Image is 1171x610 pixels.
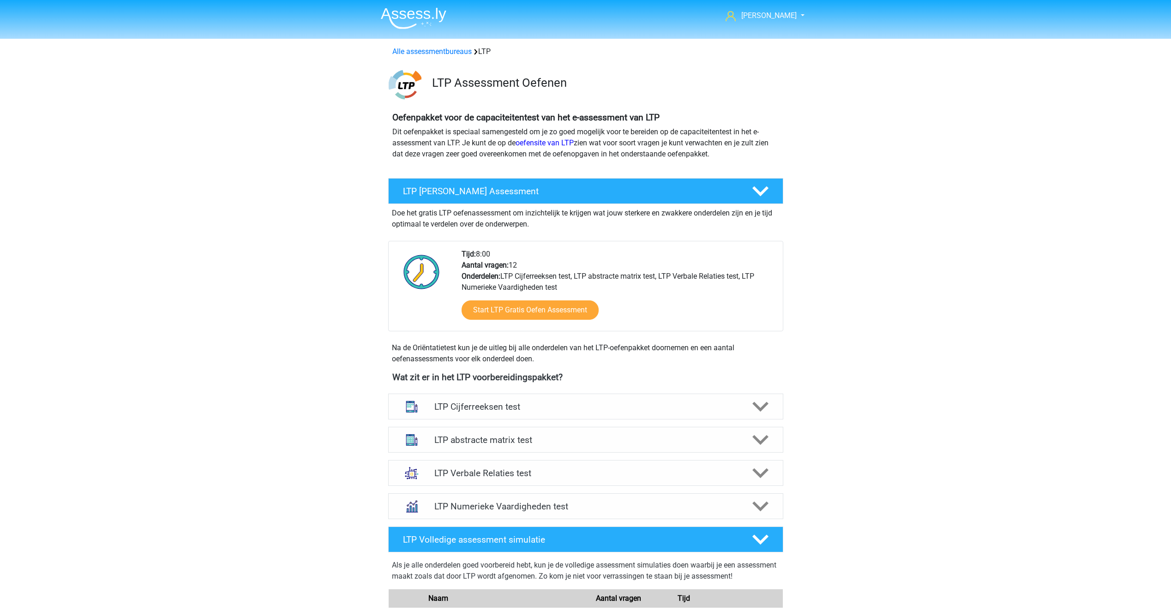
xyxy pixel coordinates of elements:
[400,428,424,452] img: abstracte matrices
[403,186,737,197] h4: LTP [PERSON_NAME] Assessment
[388,204,783,230] div: Doe het gratis LTP oefenassessment om inzichtelijk te krijgen wat jouw sterkere en zwakkere onder...
[432,76,776,90] h3: LTP Assessment Oefenen
[516,138,574,147] a: oefensite van LTP
[384,460,787,486] a: analogieen LTP Verbale Relaties test
[398,249,445,295] img: Klok
[392,47,472,56] a: Alle assessmentbureaus
[434,401,737,412] h4: LTP Cijferreeksen test
[381,7,446,29] img: Assessly
[400,494,424,518] img: numeriek redeneren
[462,300,599,320] a: Start LTP Gratis Oefen Assessment
[392,560,780,586] div: Als je alle onderdelen goed voorbereid hebt, kun je de volledige assessment simulaties doen waarb...
[392,372,779,383] h4: Wat zit er in het LTP voorbereidingspakket?
[384,427,787,453] a: abstracte matrices LTP abstracte matrix test
[400,461,424,485] img: analogieen
[388,342,783,365] div: Na de Oriëntatietest kun je de uitleg bij alle onderdelen van het LTP-oefenpakket doornemen en ee...
[741,11,797,20] span: [PERSON_NAME]
[384,178,787,204] a: LTP [PERSON_NAME] Assessment
[392,126,779,160] p: Dit oefenpakket is speciaal samengesteld om je zo goed mogelijk voor te bereiden op de capaciteit...
[462,261,509,269] b: Aantal vragen:
[389,68,421,101] img: ltp.png
[651,593,717,604] div: Tijd
[403,534,737,545] h4: LTP Volledige assessment simulatie
[400,395,424,419] img: cijferreeksen
[434,501,737,512] h4: LTP Numerieke Vaardigheden test
[389,46,783,57] div: LTP
[392,112,660,123] b: Oefenpakket voor de capaciteitentest van het e-assessment van LTP
[462,272,500,281] b: Onderdelen:
[434,435,737,445] h4: LTP abstracte matrix test
[384,493,787,519] a: numeriek redeneren LTP Numerieke Vaardigheden test
[455,249,782,331] div: 8:00 12 LTP Cijferreeksen test, LTP abstracte matrix test, LTP Verbale Relaties test, LTP Numerie...
[722,10,798,21] a: [PERSON_NAME]
[462,250,476,258] b: Tijd:
[421,593,586,604] div: Naam
[585,593,651,604] div: Aantal vragen
[384,394,787,419] a: cijferreeksen LTP Cijferreeksen test
[384,526,787,552] a: LTP Volledige assessment simulatie
[434,468,737,478] h4: LTP Verbale Relaties test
